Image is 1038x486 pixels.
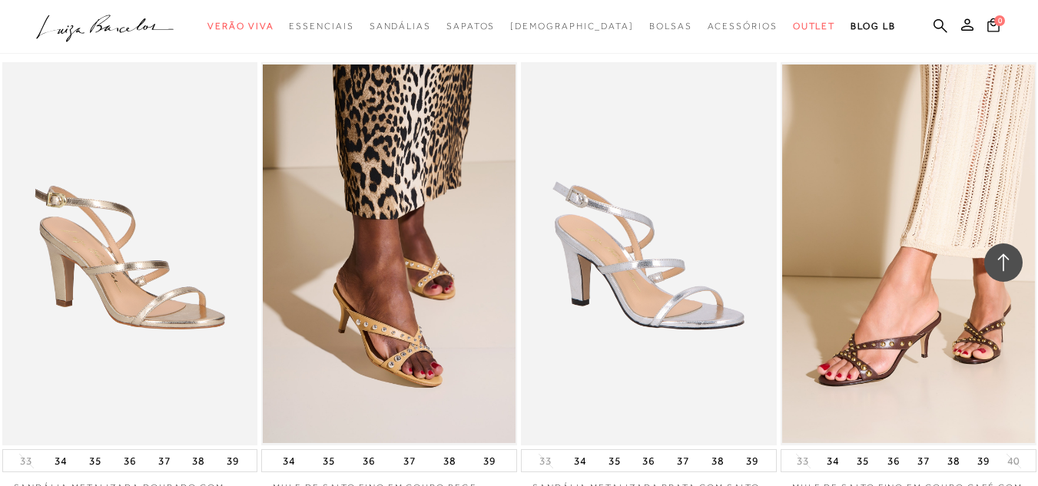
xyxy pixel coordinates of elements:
button: 34 [50,450,71,471]
span: Essenciais [289,21,353,31]
a: SANDÁLIA METALIZADA PRATA COM SALTO MÉDIO E TIRAS FINAS SANDÁLIA METALIZADA PRATA COM SALTO MÉDIO... [522,64,775,443]
a: SANDÁLIA METALIZADA DOURADO COM SALTO MÉDIO E TIRAS FINAS SANDÁLIA METALIZADA DOURADO COM SALTO M... [4,64,257,443]
button: 37 [399,450,420,471]
button: 39 [222,450,244,471]
button: 35 [318,450,340,471]
span: [DEMOGRAPHIC_DATA] [510,21,634,31]
button: 39 [973,450,994,471]
a: categoryNavScreenReaderText [370,12,431,41]
button: 34 [278,450,300,471]
img: MULE DE SALTO FINO EM COURO CAFÉ COM ESFERAS DOURADAS [782,64,1035,443]
a: categoryNavScreenReaderText [793,12,836,41]
img: SANDÁLIA METALIZADA DOURADO COM SALTO MÉDIO E TIRAS FINAS [4,64,257,443]
button: 38 [439,450,460,471]
span: Outlet [793,21,836,31]
a: categoryNavScreenReaderText [207,12,274,41]
button: 34 [822,450,844,471]
button: 0 [983,17,1004,38]
button: 37 [672,450,694,471]
button: 39 [479,450,500,471]
button: 34 [569,450,591,471]
button: 36 [119,450,141,471]
button: 40 [1003,454,1024,468]
button: 35 [85,450,106,471]
button: 36 [358,450,380,471]
span: Sapatos [446,21,495,31]
button: 33 [15,454,37,468]
button: 37 [154,450,175,471]
button: 33 [535,454,556,468]
span: Acessórios [708,21,778,31]
img: SANDÁLIA METALIZADA PRATA COM SALTO MÉDIO E TIRAS FINAS [522,64,775,443]
button: 39 [741,450,763,471]
img: MULE DE SALTO FINO EM COURO BEGE AREIA COM ESFERAS DOURADAS [263,64,516,443]
a: categoryNavScreenReaderText [708,12,778,41]
a: categoryNavScreenReaderText [446,12,495,41]
span: Sandálias [370,21,431,31]
a: categoryNavScreenReaderText [289,12,353,41]
button: 37 [913,450,934,471]
button: 33 [792,454,814,468]
button: 35 [852,450,874,471]
span: Bolsas [649,21,692,31]
span: Verão Viva [207,21,274,31]
a: MULE DE SALTO FINO EM COURO BEGE AREIA COM ESFERAS DOURADAS MULE DE SALTO FINO EM COURO BEGE AREI... [263,64,516,443]
button: 38 [707,450,728,471]
span: 0 [994,15,1005,26]
a: noSubCategoriesText [510,12,634,41]
button: 38 [187,450,209,471]
a: MULE DE SALTO FINO EM COURO CAFÉ COM ESFERAS DOURADAS MULE DE SALTO FINO EM COURO CAFÉ COM ESFERA... [782,64,1035,443]
button: 35 [604,450,625,471]
a: BLOG LB [851,12,895,41]
button: 38 [943,450,964,471]
a: categoryNavScreenReaderText [649,12,692,41]
button: 36 [638,450,659,471]
button: 36 [883,450,904,471]
span: BLOG LB [851,21,895,31]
